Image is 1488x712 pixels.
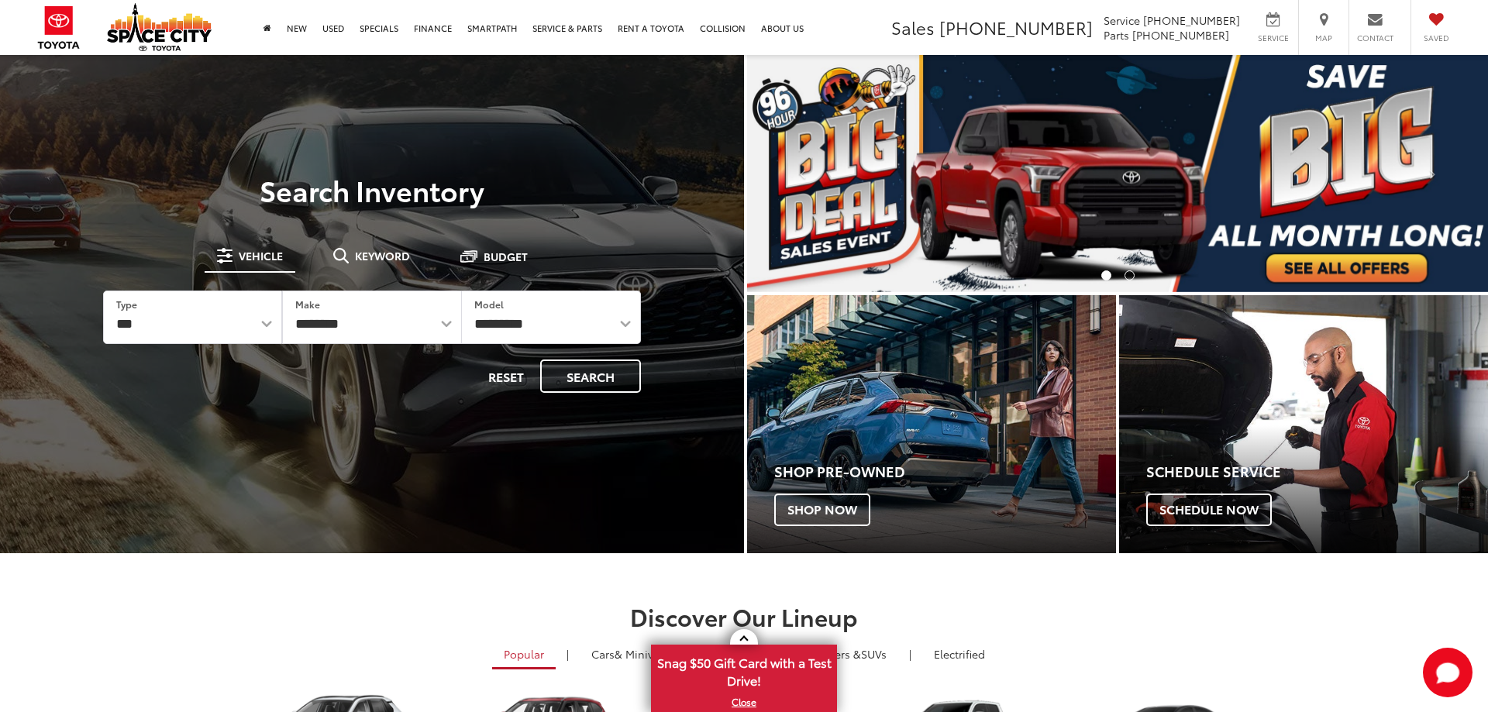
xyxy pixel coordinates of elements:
[781,641,898,667] a: SUVs
[774,464,1116,480] h4: Shop Pre-Owned
[922,641,997,667] a: Electrified
[474,298,504,311] label: Model
[747,55,1488,292] img: Big Deal Sales Event
[747,86,858,261] button: Click to view previous picture.
[615,646,666,662] span: & Minivan
[747,55,1488,292] section: Carousel section with vehicle pictures - may contain disclaimers.
[905,646,915,662] li: |
[563,646,573,662] li: |
[1357,33,1393,43] span: Contact
[580,641,678,667] a: Cars
[1307,33,1341,43] span: Map
[747,55,1488,292] div: carousel slide number 1 of 2
[116,298,137,311] label: Type
[1119,295,1488,553] div: Toyota
[295,298,320,311] label: Make
[1423,648,1472,697] svg: Start Chat
[653,646,835,693] span: Snag $50 Gift Card with a Test Drive!
[1146,494,1272,526] span: Schedule Now
[1104,27,1129,43] span: Parts
[239,250,283,261] span: Vehicle
[939,15,1093,40] span: [PHONE_NUMBER]
[1125,270,1135,280] li: Go to slide number 2.
[747,295,1116,553] div: Toyota
[355,250,410,261] span: Keyword
[1104,12,1140,28] span: Service
[747,295,1116,553] a: Shop Pre-Owned Shop Now
[1419,33,1453,43] span: Saved
[198,604,1290,629] h2: Discover Our Lineup
[65,174,679,205] h3: Search Inventory
[1119,295,1488,553] a: Schedule Service Schedule Now
[107,3,212,51] img: Space City Toyota
[1132,27,1229,43] span: [PHONE_NUMBER]
[475,359,537,393] button: Reset
[484,251,528,262] span: Budget
[1101,270,1111,280] li: Go to slide number 1.
[1255,33,1290,43] span: Service
[540,359,641,393] button: Search
[774,494,870,526] span: Shop Now
[1143,12,1240,28] span: [PHONE_NUMBER]
[1423,648,1472,697] button: Toggle Chat Window
[1377,86,1488,261] button: Click to view next picture.
[492,641,556,669] a: Popular
[891,15,935,40] span: Sales
[1146,464,1488,480] h4: Schedule Service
